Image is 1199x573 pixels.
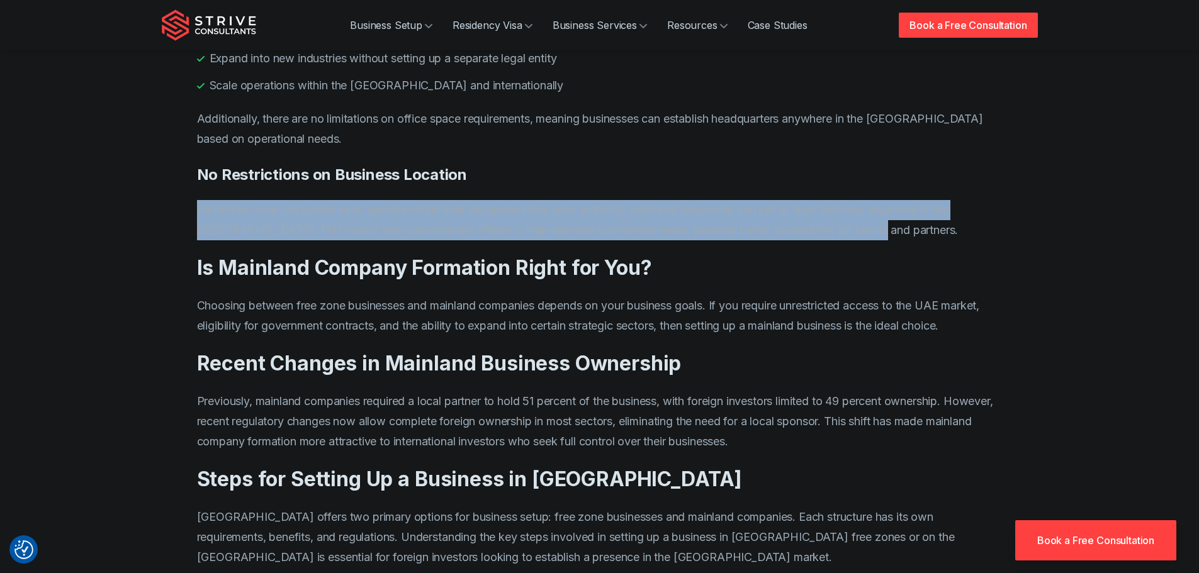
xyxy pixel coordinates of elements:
[442,13,543,38] a: Residency Visa
[657,13,738,38] a: Resources
[1015,520,1176,560] a: Book a Free Consultation
[162,9,256,41] img: Strive Consultants
[197,467,1003,492] h2: Steps for Setting Up a Business in [GEOGRAPHIC_DATA]
[197,507,1003,567] p: [GEOGRAPHIC_DATA] offers two primary options for business setup: free zone businesses and mainlan...
[14,540,33,559] img: Revisit consent button
[197,391,1003,452] p: Previously, mainland companies required a local partner to hold 51 percent of the business, with ...
[197,296,1003,336] p: Choosing between free zone businesses and mainland companies depends on your business goals. If y...
[340,13,442,38] a: Business Setup
[197,351,1003,376] h2: Recent Changes in Mainland Business Ownership
[14,540,33,559] button: Consent Preferences
[899,13,1037,38] a: Book a Free Consultation
[197,109,1003,149] p: Additionally, there are no limitations on office space requirements, meaning businesses can estab...
[197,50,1003,67] li: Expand into new industries without setting up a separate legal entity
[197,255,1003,281] h2: Is Mainland Company Formation Right for You?
[738,13,818,38] a: Case Studies
[197,200,1003,240] p: While free zone companies must operate within their designated free zone authority, mainland comp...
[543,13,657,38] a: Business Services
[197,164,1003,185] h3: No Restrictions on Business Location
[197,77,1003,94] li: Scale operations within the [GEOGRAPHIC_DATA] and internationally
